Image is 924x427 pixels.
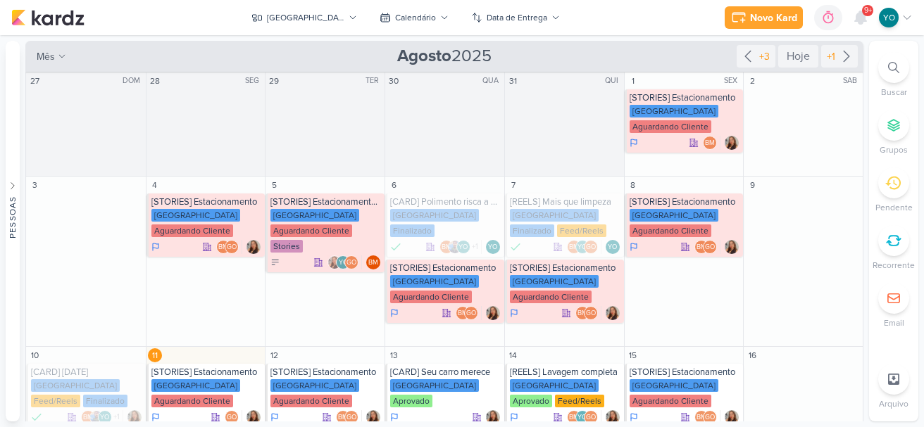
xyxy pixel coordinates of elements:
strong: Agosto [397,46,451,66]
div: [STORIES] Estacionamento [630,367,741,378]
div: [GEOGRAPHIC_DATA] [151,209,240,222]
p: BM [442,244,451,251]
div: 10 [27,348,42,362]
div: Beth Monteiro [703,136,717,150]
div: Guilherme Oliveira [344,255,358,269]
div: SEG [245,75,263,87]
div: Finalizado [83,395,127,407]
div: [STORIES] Estacionamento [390,262,501,274]
div: 9 [745,178,759,192]
p: YO [488,244,497,251]
div: Beth Monteiro [694,410,708,424]
p: YO [577,244,587,251]
div: Colaboradores: Beth Monteiro, Guilherme Oliveira [694,240,720,254]
div: Responsável: Franciluce Carvalho [486,410,500,424]
div: Responsável: Franciluce Carvalho [246,240,261,254]
div: Beth Monteiro [694,240,708,254]
div: [STORIES] Estacionamento [151,367,263,378]
div: SAB [843,75,861,87]
div: [REELS] Mais que limpeza [510,196,621,208]
div: Yasmin Oliveira [879,8,899,27]
div: DOM [123,75,144,87]
div: Em Andamento [151,412,160,423]
div: 3 [27,178,42,192]
p: GO [346,414,356,421]
li: Ctrl + F [869,52,918,98]
div: [REELS] Lavagem completa [510,367,621,378]
div: Yasmin Oliveira [98,410,112,424]
div: Finalizado [390,224,435,237]
div: Beth Monteiro [456,306,470,320]
div: QUA [482,75,503,87]
div: [CARD] Polimento risca a pintura ? [390,196,501,208]
div: Responsável: Yasmin Oliveira [486,240,500,254]
div: Aguardando Cliente [151,224,233,237]
div: [GEOGRAPHIC_DATA] [630,379,718,392]
div: Yasmin Oliveira [486,240,500,254]
p: GO [705,414,715,421]
div: Responsável: Franciluce Carvalho [127,410,142,424]
button: Pessoas [6,41,20,421]
div: Aprovado [390,395,432,407]
div: Colaboradores: Beth Monteiro, Guilherme Oliveira [456,306,482,320]
div: QUI [605,75,623,87]
div: 15 [626,348,640,362]
div: 29 [267,74,281,88]
p: YO [100,414,109,421]
div: Colaboradores: Guilherme Oliveira [225,410,242,424]
p: GO [227,414,237,421]
div: 14 [506,348,520,362]
div: Em Andamento [270,412,279,423]
img: Franciluce Carvalho [246,240,261,254]
div: Em Andamento [151,241,160,253]
div: [STORIES] Estacionamento [151,196,263,208]
div: Guilherme Oliveira [464,306,478,320]
div: [GEOGRAPHIC_DATA] [151,379,240,392]
div: Feed/Reels [557,224,606,237]
div: [STORIES] Estacionamento Central Park [270,196,382,208]
p: YO [883,11,895,24]
img: Franciluce Carvalho [327,255,342,269]
p: Arquivo [879,397,909,410]
p: YO [339,260,348,267]
div: [GEOGRAPHIC_DATA] [390,209,479,222]
div: Beth Monteiro [336,410,350,424]
div: [GEOGRAPHIC_DATA] [510,379,599,392]
img: Franciluce Carvalho [606,410,620,424]
div: A Fazer [270,257,280,267]
p: GO [586,244,596,251]
div: Colaboradores: Beth Monteiro, Yasmin Oliveira, Guilherme Oliveira [567,240,601,254]
p: Email [884,317,904,329]
div: 4 [148,178,162,192]
img: Guilherme Savio [89,410,104,424]
div: 7 [506,178,520,192]
img: Franciluce Carvalho [606,306,620,320]
div: Responsável: Franciluce Carvalho [486,306,500,320]
img: Franciluce Carvalho [366,410,380,424]
p: GO [586,310,596,317]
div: 12 [267,348,281,362]
div: Em Andamento [630,412,638,423]
div: +3 [756,49,773,64]
div: Em Andamento [630,137,638,148]
div: Feed/Reels [555,395,604,407]
div: Yasmin Oliveira [575,410,589,424]
div: Em Andamento [510,412,518,423]
div: Colaboradores: Franciluce Carvalho, Yasmin Oliveira, Guilherme Oliveira [327,255,362,269]
div: Colaboradores: Beth Monteiro, Yasmin Oliveira, Guilherme Oliveira [567,410,601,424]
div: SEX [724,75,742,87]
p: GO [586,414,596,421]
div: Guilherme Oliveira [584,240,598,254]
div: [GEOGRAPHIC_DATA] [510,209,599,222]
img: Franciluce Carvalho [246,410,261,424]
img: Guilherme Savio [448,240,462,254]
p: BM [458,310,468,317]
div: Beth Monteiro [567,240,581,254]
div: Yasmin Oliveira [456,240,470,254]
div: Aprovado [510,395,552,407]
p: Recorrente [873,259,915,272]
div: Colaboradores: Beth Monteiro, Guilherme Oliveira [216,240,242,254]
img: kardz.app [11,9,85,26]
div: Colaboradores: Beth Monteiro, Guilherme Oliveira [694,410,720,424]
div: 27 [27,74,42,88]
